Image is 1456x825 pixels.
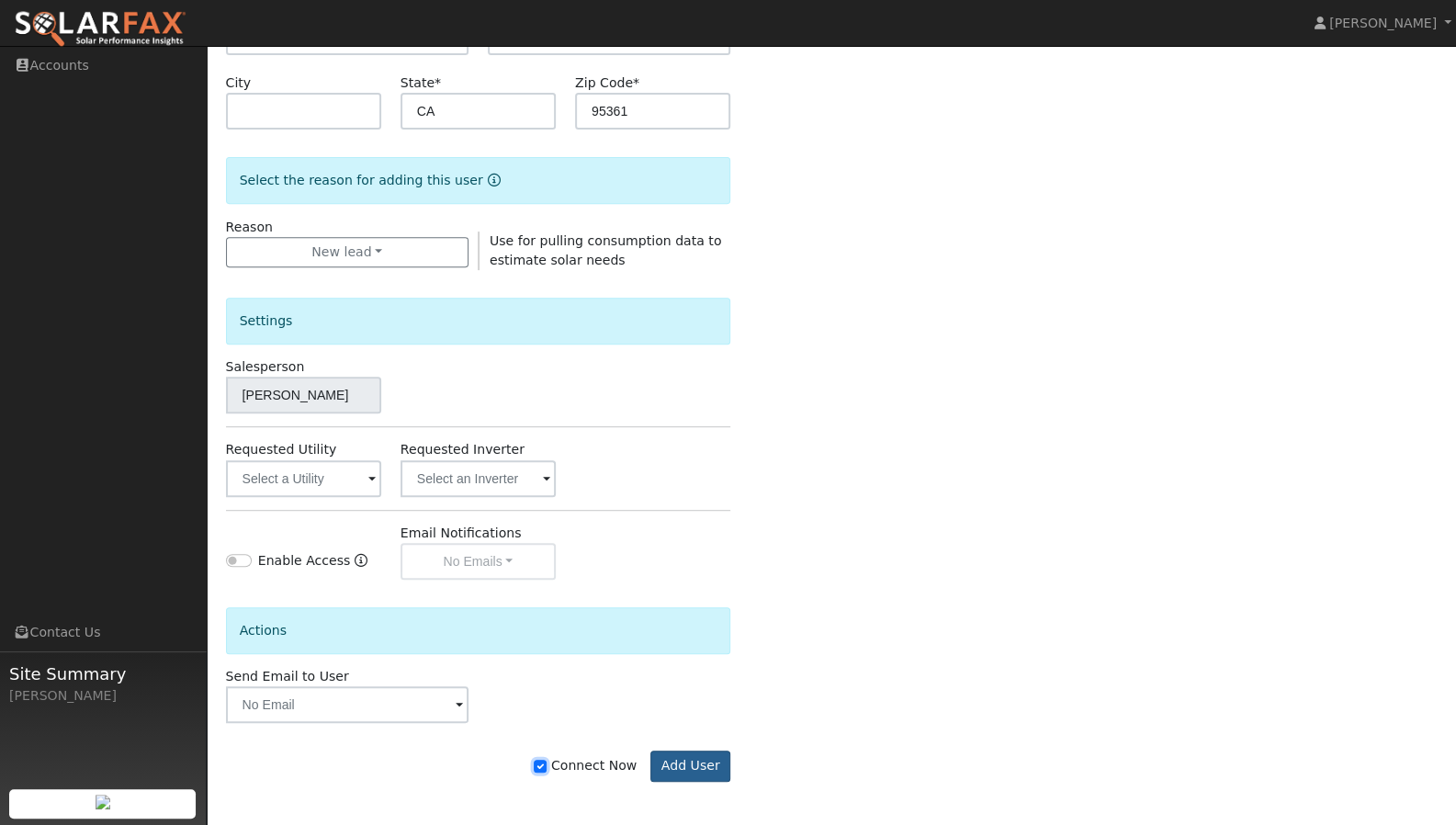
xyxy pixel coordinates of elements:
span: Use for pulling consumption data to estimate solar needs [490,233,721,267]
label: Requested Inverter [401,440,525,459]
div: Select the reason for adding this user [226,157,731,204]
img: SolarFax [14,10,186,49]
label: Connect Now [534,756,637,775]
label: Enable Access [258,551,351,571]
label: Reason [226,218,273,237]
span: Required [633,75,639,90]
input: Select a User [226,377,381,413]
div: [PERSON_NAME] [9,686,197,706]
label: Salesperson [226,357,305,377]
img: retrieve [96,795,110,809]
button: Add User [650,751,730,782]
label: State [401,73,441,93]
span: Required [435,75,441,90]
label: Zip Code [575,73,639,93]
label: Email Notifications [401,524,522,543]
span: [PERSON_NAME] [1329,16,1437,30]
a: Reason for new user [483,173,501,187]
input: No Email [226,686,468,723]
a: Enable Access [355,551,367,580]
div: Settings [226,298,731,345]
label: Requested Utility [226,440,337,459]
label: City [226,73,252,93]
label: Send Email to User [226,667,349,686]
span: Site Summary [9,661,197,686]
button: New lead [226,237,468,268]
input: Select an Inverter [401,460,556,497]
div: Actions [226,607,731,654]
input: Connect Now [534,760,547,773]
input: Select a Utility [226,460,381,497]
